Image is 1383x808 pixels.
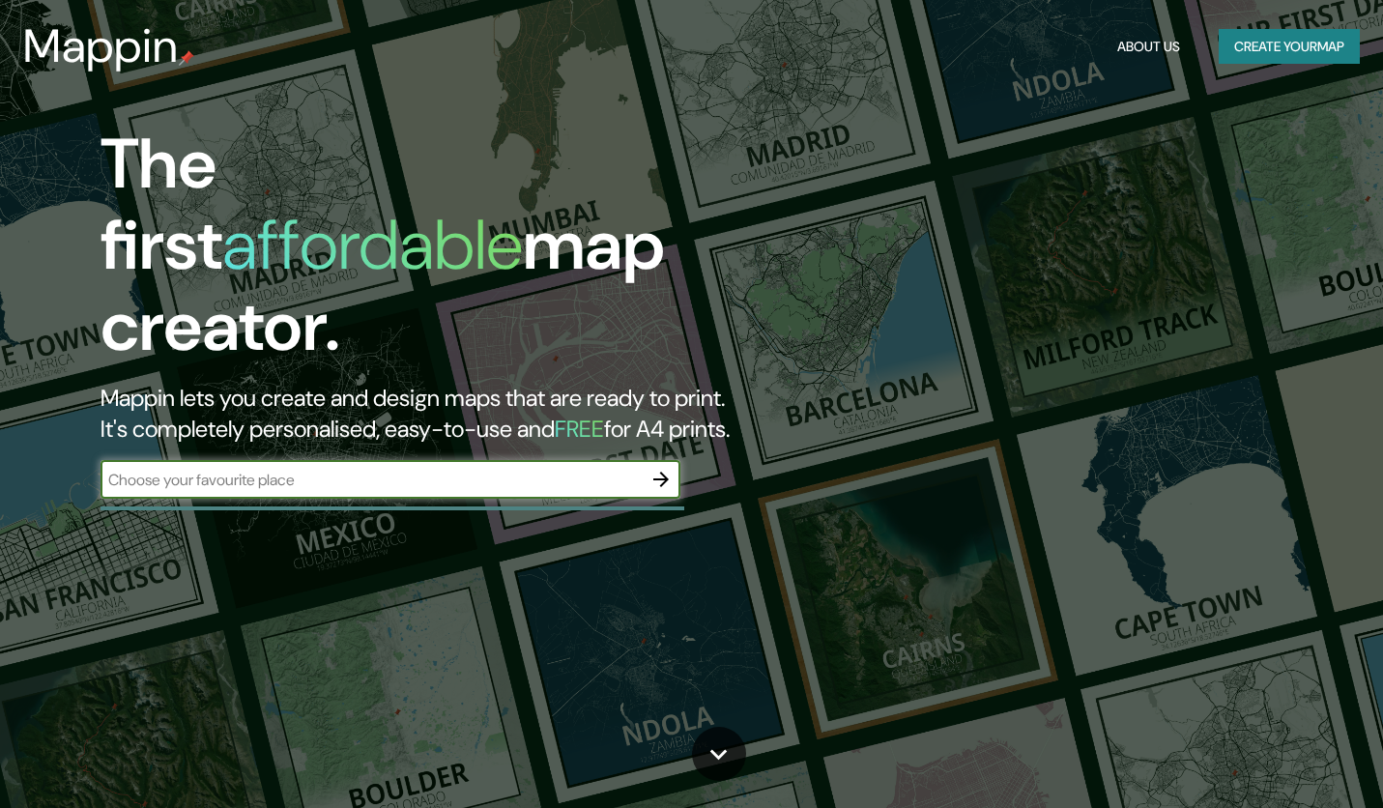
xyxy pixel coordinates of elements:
input: Choose your favourite place [101,469,642,491]
h1: affordable [222,200,523,290]
h3: Mappin [23,19,179,73]
img: mappin-pin [179,50,194,66]
button: Create yourmap [1219,29,1360,65]
button: About Us [1109,29,1188,65]
h5: FREE [555,414,604,444]
h1: The first map creator. [101,124,792,383]
iframe: Help widget launcher [1211,733,1362,787]
h2: Mappin lets you create and design maps that are ready to print. It's completely personalised, eas... [101,383,792,445]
